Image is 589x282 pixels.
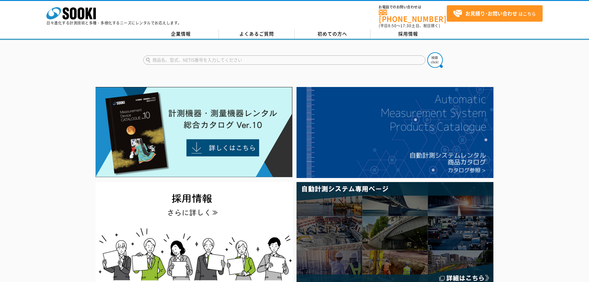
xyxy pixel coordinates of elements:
[370,29,446,39] a: 採用情報
[388,23,397,28] span: 8:50
[427,52,443,68] img: btn_search.png
[318,30,347,37] span: 初めての方へ
[143,55,425,65] input: 商品名、型式、NETIS番号を入力してください
[400,23,412,28] span: 17:30
[46,21,182,25] p: 日々進化する計測技術と多種・多様化するニーズにレンタルでお応えします。
[379,10,447,22] a: [PHONE_NUMBER]
[96,87,292,177] img: Catalog Ver10
[379,23,440,28] span: (平日 ～ 土日、祝日除く)
[295,29,370,39] a: 初めての方へ
[379,5,447,9] span: お電話でのお問い合わせは
[453,9,536,18] span: はこちら
[447,5,543,22] a: お見積り･お問い合わせはこちら
[143,29,219,39] a: 企業情報
[219,29,295,39] a: よくあるご質問
[465,10,517,17] strong: お見積り･お問い合わせ
[297,87,493,178] img: 自動計測システムカタログ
